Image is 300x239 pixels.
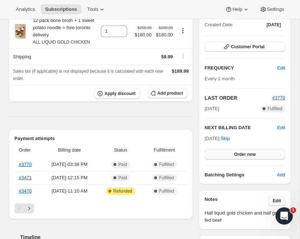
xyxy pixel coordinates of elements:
[41,4,81,14] button: Subscriptions
[13,69,163,81] span: Sales tax (if applicable) is not displayed because it is calculated with each new order.
[216,133,234,144] button: Skip
[147,88,187,98] button: Add product
[159,26,173,30] small: $200.00
[19,188,32,194] a: #3470
[113,188,132,194] span: Refunded
[12,4,39,14] button: Analytics
[44,146,95,154] span: Billing date
[268,106,282,112] span: Fulfilled
[205,149,285,159] button: Order now
[156,31,173,39] span: $180.00
[14,135,187,142] h2: Payment attempts
[83,4,110,14] button: Tools
[159,188,174,194] span: Fulfilled
[157,90,183,96] span: Add product
[268,196,285,206] button: Edit
[205,171,277,179] h6: Batching Settings
[205,64,277,72] h2: FREQUENCY
[272,94,285,102] button: #3770
[277,124,285,131] button: Edit
[159,162,174,167] span: Fulfilled
[146,146,183,154] span: Fulfillment
[9,49,99,64] th: Shipping
[87,6,98,12] span: Tools
[16,6,35,12] span: Analytics
[221,4,254,14] button: Help
[14,142,41,158] th: Order
[205,105,219,112] span: [DATE]
[205,76,235,81] span: Every 1 month
[205,196,268,206] h3: Notes
[100,146,142,154] span: Status
[159,175,174,181] span: Fulfilled
[273,169,290,181] button: Add
[262,20,285,30] button: [DATE]
[135,31,152,39] span: $180.00
[14,203,187,213] nav: Pagination
[205,21,232,28] span: Created Date
[205,94,272,102] h2: LAST ORDER
[267,6,284,12] span: Settings
[94,88,140,99] button: Apply discount
[221,135,230,142] span: Skip
[19,162,32,167] a: #3770
[277,64,285,72] span: Edit
[177,27,189,35] button: Product actions
[205,136,230,141] span: [DATE] ·
[24,203,34,213] button: Next
[33,40,90,45] small: ALL LIQUID GOLD CHICKEN
[44,174,95,181] span: [DATE] · 12:15 PM
[232,6,242,12] span: Help
[255,4,288,14] button: Settings
[118,175,127,181] span: Paid
[290,207,296,213] span: 1
[118,162,127,167] span: Paid
[161,54,173,59] span: $9.99
[205,42,285,52] button: Customer Portal
[276,207,293,225] iframe: Intercom live chat
[44,161,95,168] span: [DATE] · 03:39 PM
[44,188,95,195] span: [DATE] · 11:10 AM
[205,124,277,131] h2: NEXT BILLING DATE
[45,6,77,12] span: Subscriptions
[273,198,281,204] span: Edit
[277,171,285,179] span: Add
[177,52,189,60] button: Shipping actions
[205,209,285,224] span: Half liquid gold chicken and half grass-fed beef
[231,44,264,50] span: Customer Portal
[234,152,256,157] span: Order now
[27,17,97,46] div: 12 pack bone broth + 1 sweet potato noodle = free toronto delivery
[273,62,290,74] button: Edit
[272,95,285,100] a: #3770
[19,175,32,180] a: #3471
[138,26,152,30] small: $200.00
[172,68,189,74] span: $189.99
[267,22,281,28] span: [DATE]
[104,91,136,96] span: Apply discount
